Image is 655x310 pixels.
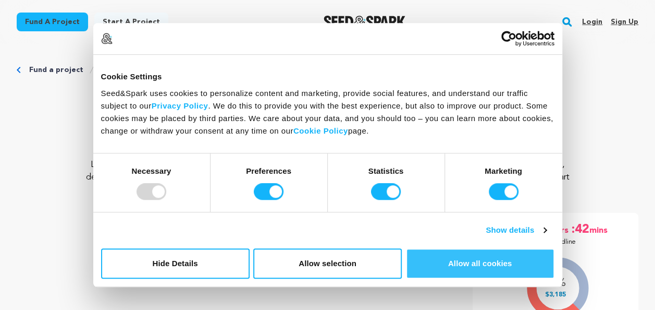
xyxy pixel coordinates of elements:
span: hrs [556,221,571,238]
button: Hide Details [101,248,250,279]
p: La Tierra de Sueños is a short film about migration, memory, and ancestral dreams. As our communi... [79,159,576,196]
button: Allow all cookies [406,248,554,279]
a: Privacy Policy [152,101,208,110]
img: Seed&Spark Logo Dark Mode [324,16,405,28]
div: Seed&Spark uses cookies to personalize content and marketing, provide social features, and unders... [101,87,554,137]
a: Fund a project [29,65,83,75]
a: Fund a project [17,13,88,31]
div: Breadcrumb [17,65,638,75]
strong: Statistics [368,166,404,175]
div: Cookie Settings [101,70,554,83]
strong: Necessary [132,166,171,175]
a: Cookie Policy [293,126,348,135]
a: Sign up [611,14,638,30]
p: [US_STATE][GEOGRAPHIC_DATA], [US_STATE] | Film Short [17,125,638,138]
a: Start a project [94,13,168,31]
a: Show details [486,224,546,236]
p: La Tierra de Sueños [17,92,638,117]
a: Seed&Spark Homepage [324,16,405,28]
strong: Marketing [485,166,522,175]
span: :42 [571,221,589,238]
a: Usercentrics Cookiebot - opens in a new window [463,31,554,46]
span: mins [589,221,610,238]
a: Login [582,14,602,30]
strong: Preferences [246,166,291,175]
button: Allow selection [253,248,402,279]
img: logo [101,33,113,44]
p: Biography [17,138,638,150]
